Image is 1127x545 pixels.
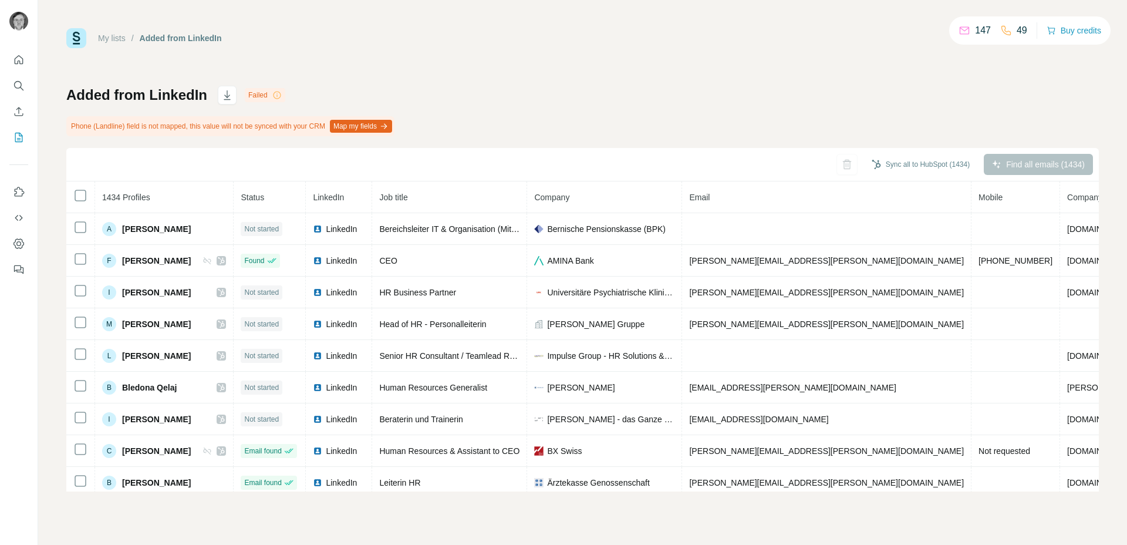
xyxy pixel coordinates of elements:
[547,350,674,362] span: Impulse Group - HR Solutions & Services
[102,317,116,331] div: M
[244,477,281,488] span: Email found
[9,12,28,31] img: Avatar
[379,224,616,234] span: Bereichsleiter IT & Organisation (Mitglieder der Geschäftsleitung)
[9,181,28,203] button: Use Surfe on LinkedIn
[379,446,519,456] span: Human Resources & Assistant to CEO
[689,415,828,424] span: [EMAIL_ADDRESS][DOMAIN_NAME]
[66,116,394,136] div: Phone (Landline) field is not mapped, this value will not be synced with your CRM
[122,445,191,457] span: [PERSON_NAME]
[102,222,116,236] div: A
[379,193,407,202] span: Job title
[122,477,191,489] span: [PERSON_NAME]
[9,75,28,96] button: Search
[102,476,116,490] div: B
[978,256,1052,265] span: [PHONE_NUMBER]
[689,288,964,297] span: [PERSON_NAME][EMAIL_ADDRESS][PERSON_NAME][DOMAIN_NAME]
[689,193,710,202] span: Email
[534,478,544,487] img: company-logo
[534,383,544,392] img: company-logo
[140,32,222,44] div: Added from LinkedIn
[122,382,177,393] span: Bledona Qelaj
[978,193,1003,202] span: Mobile
[547,318,645,330] span: [PERSON_NAME] Gruppe
[534,446,544,456] img: company-logo
[66,86,207,105] h1: Added from LinkedIn
[102,285,116,300] div: I
[547,287,674,298] span: Universitäre Psychiatrische Kliniken UPK [GEOGRAPHIC_DATA]
[379,288,456,297] span: HR Business Partner
[313,351,322,361] img: LinkedIn logo
[9,101,28,122] button: Enrich CSV
[98,33,126,43] a: My lists
[1047,22,1101,39] button: Buy credits
[330,120,392,133] button: Map my fields
[689,446,964,456] span: [PERSON_NAME][EMAIL_ADDRESS][PERSON_NAME][DOMAIN_NAME]
[689,478,964,487] span: [PERSON_NAME][EMAIL_ADDRESS][PERSON_NAME][DOMAIN_NAME]
[122,413,191,425] span: [PERSON_NAME]
[534,288,544,297] img: company-logo
[313,224,322,234] img: LinkedIn logo
[326,223,357,235] span: LinkedIn
[131,32,134,44] li: /
[326,318,357,330] span: LinkedIn
[379,256,397,265] span: CEO
[547,413,674,425] span: [PERSON_NAME] - das Ganze denken
[1017,23,1027,38] p: 49
[547,445,582,457] span: BX Swiss
[379,478,420,487] span: Leiterin HR
[326,287,357,298] span: LinkedIn
[244,224,279,234] span: Not started
[326,445,357,457] span: LinkedIn
[326,477,357,489] span: LinkedIn
[326,255,357,267] span: LinkedIn
[313,256,322,265] img: LinkedIn logo
[534,224,544,234] img: company-logo
[313,288,322,297] img: LinkedIn logo
[379,319,486,329] span: Head of HR - Personalleiterin
[102,444,116,458] div: C
[326,350,357,362] span: LinkedIn
[975,23,991,38] p: 147
[313,478,322,487] img: LinkedIn logo
[9,127,28,148] button: My lists
[326,413,357,425] span: LinkedIn
[9,49,28,70] button: Quick start
[689,383,896,392] span: [EMAIL_ADDRESS][PERSON_NAME][DOMAIN_NAME]
[244,382,279,393] span: Not started
[689,319,964,329] span: [PERSON_NAME][EMAIL_ADDRESS][PERSON_NAME][DOMAIN_NAME]
[244,446,281,456] span: Email found
[122,255,191,267] span: [PERSON_NAME]
[244,351,279,361] span: Not started
[534,415,544,424] img: company-logo
[313,383,322,392] img: LinkedIn logo
[244,255,264,266] span: Found
[313,193,344,202] span: LinkedIn
[689,256,964,265] span: [PERSON_NAME][EMAIL_ADDRESS][PERSON_NAME][DOMAIN_NAME]
[313,319,322,329] img: LinkedIn logo
[102,349,116,363] div: L
[379,351,521,361] span: Senior HR Consultant / Teamlead RPO
[978,446,1030,456] span: Not requested
[241,193,264,202] span: Status
[244,287,279,298] span: Not started
[534,256,544,265] img: company-logo
[9,259,28,280] button: Feedback
[547,477,649,489] span: Ärztekasse Genossenschaft
[122,350,191,362] span: [PERSON_NAME]
[379,383,487,392] span: Human Resources Generalist
[313,446,322,456] img: LinkedIn logo
[534,193,569,202] span: Company
[122,287,191,298] span: [PERSON_NAME]
[547,223,666,235] span: Bernische Pensionskasse (BPK)
[534,351,544,361] img: company-logo
[313,415,322,424] img: LinkedIn logo
[102,412,116,426] div: I
[9,233,28,254] button: Dashboard
[66,28,86,48] img: Surfe Logo
[547,382,615,393] span: [PERSON_NAME]
[244,414,279,425] span: Not started
[547,255,593,267] span: AMINA Bank
[245,88,285,102] div: Failed
[122,223,191,235] span: [PERSON_NAME]
[102,254,116,268] div: F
